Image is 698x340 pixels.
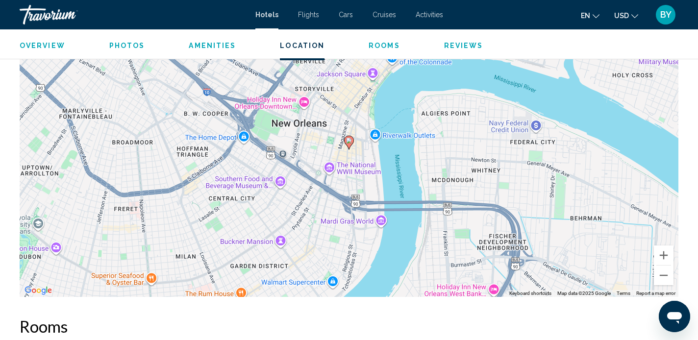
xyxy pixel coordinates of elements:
a: Report a map error [636,291,675,296]
span: Amenities [189,42,236,49]
button: User Menu [653,4,678,25]
button: Change currency [614,8,638,23]
a: Terms [617,291,630,296]
a: Travorium [20,5,246,24]
button: Reviews [444,41,483,50]
button: Rooms [369,41,400,50]
button: Photos [109,41,145,50]
span: Rooms [369,42,400,49]
a: Activities [416,11,443,19]
a: Flights [298,11,319,19]
iframe: Button to launch messaging window [659,301,690,332]
button: Zoom in [654,245,673,265]
h2: Rooms [20,316,678,336]
span: en [581,12,590,20]
span: Location [280,42,324,49]
span: BY [660,10,672,20]
span: Reviews [444,42,483,49]
button: Overview [20,41,65,50]
button: Zoom out [654,266,673,285]
button: Keyboard shortcuts [509,290,551,297]
button: Change language [581,8,599,23]
span: Overview [20,42,65,49]
a: Cars [339,11,353,19]
a: Open this area in Google Maps (opens a new window) [22,284,54,297]
img: Google [22,284,54,297]
a: Hotels [255,11,278,19]
button: Location [280,41,324,50]
a: Cruises [373,11,396,19]
span: Map data ©2025 Google [557,291,611,296]
span: Photos [109,42,145,49]
button: Amenities [189,41,236,50]
span: USD [614,12,629,20]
